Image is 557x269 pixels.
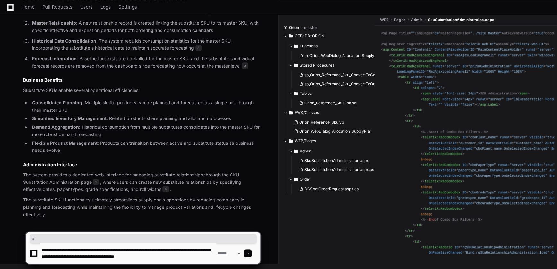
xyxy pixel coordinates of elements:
span: align [413,81,423,85]
span: Height [498,70,510,74]
span: Orion_Reference_SkuLink.sql [304,101,357,106]
span: "true" [544,163,555,167]
span: Order [300,177,310,182]
span: < = > [413,86,445,90]
span: asp:Content [383,48,405,52]
span: runat [433,64,443,68]
span: Visible [527,163,541,167]
span: Admin [411,17,422,22]
span: "customer_id" [458,141,484,145]
li: : Multiple similar products can be planned and forecasted as a single unit through their master SKU [30,99,260,114]
span: "Telerik.Web.UI" [514,43,545,46]
span: telerik:RadAjaxLoadingPanel [391,53,444,57]
span: Visible [527,191,541,194]
span: </ > [516,92,529,96]
button: Tables [289,88,375,99]
span: Users [80,5,93,9]
span: < = > [405,81,439,85]
h2: Business Benefits [23,77,260,83]
span: Pull Requests [42,5,72,9]
span: DataValueField [490,196,518,200]
span: Settings [118,5,137,9]
span: SkuSubstitutionAdministration.aspx [428,17,494,22]
button: Orion_Reference_Sku.vb [292,118,371,127]
button: CTB-DB-ORION [284,31,370,41]
span: < > [413,125,421,128]
span: telerik:RadComboBox [423,136,460,140]
span: Home [22,5,35,9]
span: ContentPlaceHolderID [435,48,474,52]
span: fn_Orion_WebDialog_Allocation_SupplyPlan_SwapTonsForSkuTonsAvail.sql [304,53,439,58]
span: "papertype_id" [520,168,547,172]
span: "Content1" [413,48,433,52]
span: Visible [445,103,458,107]
span: runat [498,53,508,57]
strong: Historical Data Consolidation [32,38,96,44]
span: "cboPlant_name" [468,136,498,140]
span: &nbsp; [421,185,433,189]
button: sp_Orion_Reference_Sku_ConvertToOrderSubstitute.sql [297,79,377,88]
strong: Consolidated Planning [32,100,82,105]
svg: Directory [294,42,298,50]
span: span [520,92,528,96]
svg: Directory [294,147,298,155]
span: "cboGradeType" [468,191,496,194]
span: "telerik" [427,43,444,46]
span: <%@ Register TagPrefix= Namespace= Assembly= %> [381,43,549,46]
strong: Forecast Integration [32,56,77,61]
span: 3 [195,45,202,51]
span: DataTextField [429,196,454,200]
span: "server" [537,48,553,52]
span: "server" [510,163,526,167]
span: td [415,125,419,128]
svg: Directory [294,175,298,183]
span: "left" [425,81,437,85]
span: telerik:RadComboBox [423,163,460,167]
span: </ > [389,59,448,63]
strong: Simplified Inventory Management [32,116,107,121]
span: SkuSubstitutionAdministration.aspx [304,158,369,163]
svg: Directory [289,32,293,40]
span: HorizontalAlign [514,64,543,68]
span: < = > [421,92,480,96]
span: "100%" [484,70,496,74]
span: colspan [421,86,435,90]
span: SkuSubstitutionAdministration.aspx.cs [304,167,374,172]
span: LoadingPanelID [397,70,425,74]
span: "false" [460,103,474,107]
button: Stored Procedures [289,60,375,70]
span: DataValueField [490,168,518,172]
span: Skin [527,53,535,57]
span: < = > [397,75,437,79]
span: Visible [529,136,543,140]
button: Admin [289,146,375,156]
span: telerik:RadAjaxLoadingPanel [393,59,446,63]
span: Tables [300,91,312,96]
span: runat [498,191,508,194]
svg: Directory [289,109,293,117]
span: OnSelectedIndexChanged [429,147,472,151]
span: DataTextField [429,168,454,172]
span: "100%" [423,75,435,79]
span: WEB [380,17,388,22]
span: td [415,86,419,90]
span: "RadAjaxLoadingPanel1" [452,53,496,57]
span: "cboPlant_name_OnSelectedIndexChanged" [474,147,549,151]
span: "true" [544,191,555,194]
span: 1 [93,179,99,185]
span: telerik:RadComboBox [425,180,462,183]
span: </ > [421,180,465,183]
span: master [304,25,317,30]
svg: Directory [294,61,298,69]
li: : Historical consumption from multiple substitutes consolidates into the master SKU for more robu... [30,124,260,138]
span: <%-- of Combo Box Filters--%> [421,218,482,222]
span: "font-size: 24px" [445,92,478,96]
span: runat [526,48,535,52]
span: ID [462,64,466,68]
span: < = = = > [381,48,555,52]
span: "cboPaperType" [468,163,496,167]
p: The system provides a dedicated web interface for managing substitute relationships through the S... [23,171,260,193]
span: style [433,92,443,96]
span: ID [462,163,466,167]
svg: Directory [294,90,298,97]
